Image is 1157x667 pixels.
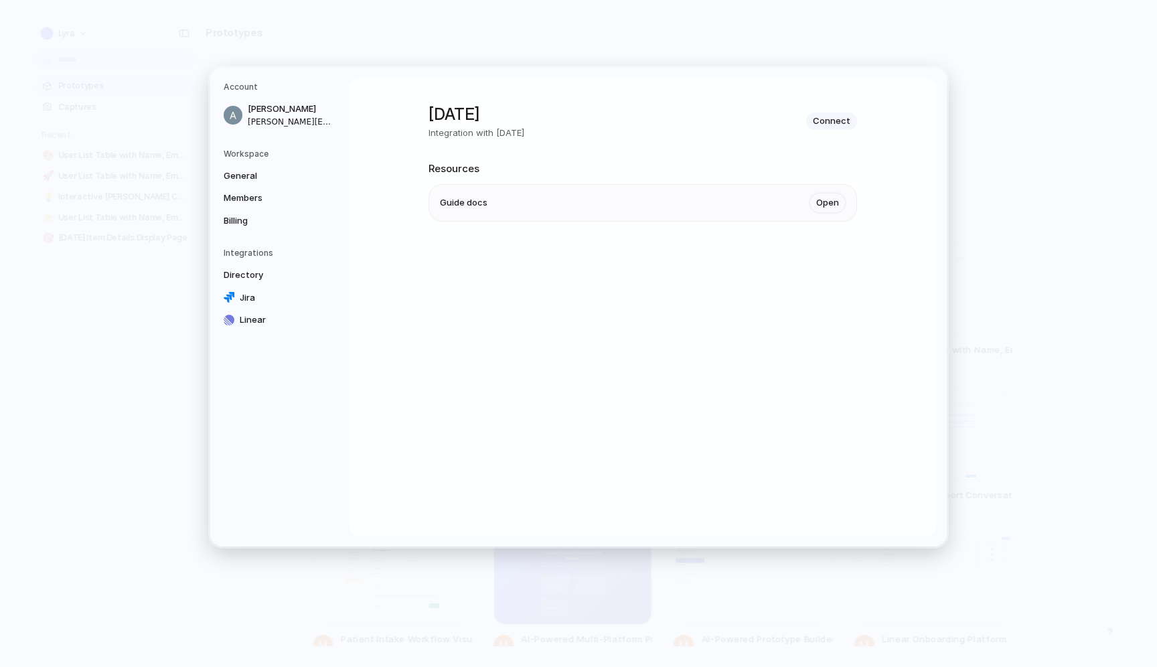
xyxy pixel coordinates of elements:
span: Connect [813,115,850,128]
button: Connect [806,112,857,129]
h5: Integrations [224,247,336,259]
a: Members [220,188,336,209]
span: [PERSON_NAME] [248,102,333,116]
h5: Account [224,81,336,93]
span: Members [224,192,309,205]
a: General [220,165,336,186]
h1: [DATE] [429,102,524,127]
a: Linear [220,309,336,331]
p: Integration with [DATE] [429,127,524,140]
span: Guide docs [440,196,487,210]
span: General [224,169,309,182]
a: [PERSON_NAME][PERSON_NAME][EMAIL_ADDRESS][DOMAIN_NAME] [220,98,336,132]
a: Directory [220,265,336,286]
a: Billing [220,210,336,231]
span: Linear [240,313,325,327]
a: Jira [220,287,336,308]
span: Billing [224,214,309,227]
a: Open [809,193,846,213]
h2: Resources [429,161,857,176]
span: [PERSON_NAME][EMAIL_ADDRESS][DOMAIN_NAME] [248,115,333,127]
span: Directory [224,269,309,282]
h5: Workspace [224,147,336,159]
span: Jira [240,291,325,304]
